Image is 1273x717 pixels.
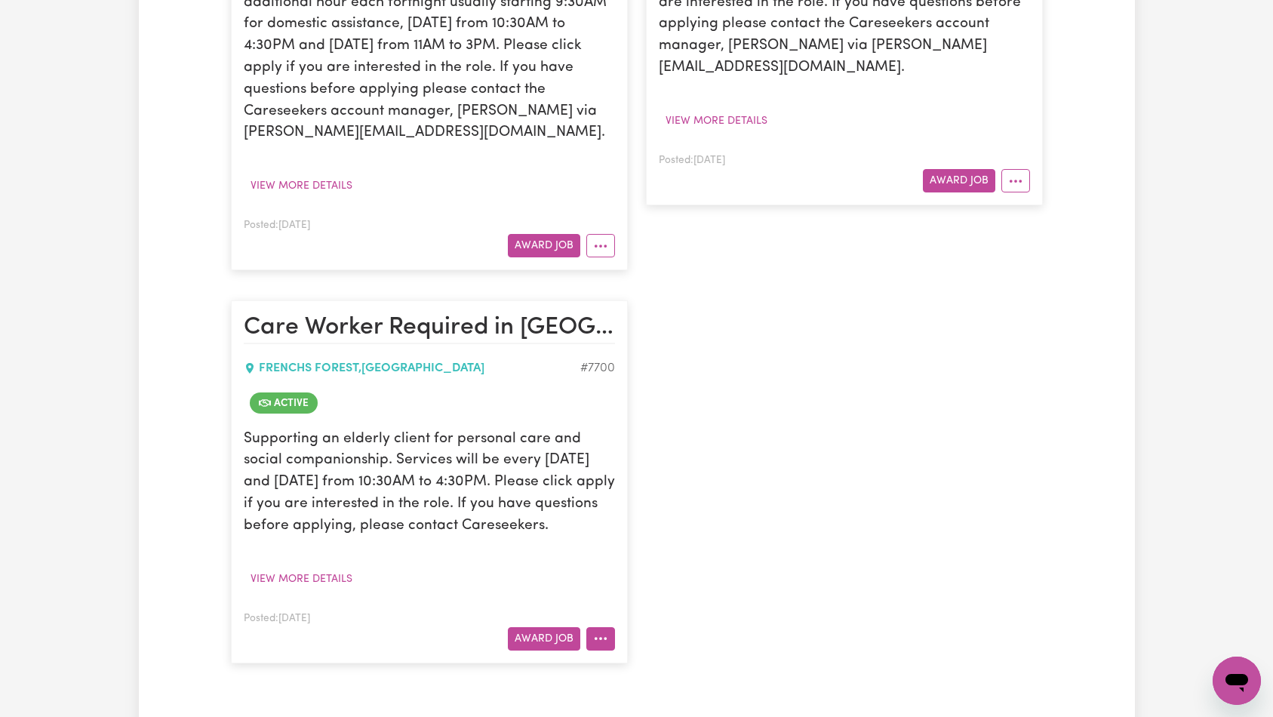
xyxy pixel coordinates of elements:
[586,234,615,257] button: More options
[1001,169,1030,192] button: More options
[580,359,615,377] div: Job ID #7700
[244,313,615,343] h2: Care Worker Required in French Forest, NSW
[244,220,310,230] span: Posted: [DATE]
[244,429,615,537] p: Supporting an elderly client for personal care and social companionship. Services will be every [...
[508,627,580,651] button: Award Job
[586,627,615,651] button: More options
[250,392,318,414] span: Job is active
[244,359,580,377] div: FRENCHS FOREST , [GEOGRAPHIC_DATA]
[659,109,774,133] button: View more details
[923,169,995,192] button: Award Job
[508,234,580,257] button: Award Job
[244,174,359,198] button: View more details
[659,155,725,165] span: Posted: [DATE]
[1213,657,1261,705] iframe: Button to launch messaging window
[244,614,310,623] span: Posted: [DATE]
[244,568,359,591] button: View more details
